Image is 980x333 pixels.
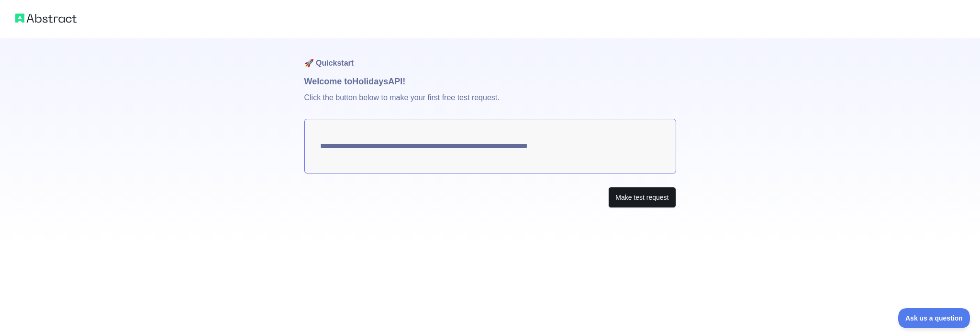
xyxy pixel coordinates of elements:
h1: Welcome to Holidays API! [304,75,676,88]
img: Abstract logo [15,11,77,25]
iframe: Toggle Customer Support [898,308,970,328]
p: Click the button below to make your first free test request. [304,88,676,119]
button: Make test request [608,187,676,208]
h1: 🚀 Quickstart [304,38,676,75]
